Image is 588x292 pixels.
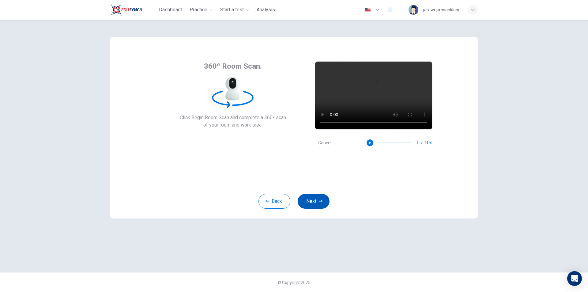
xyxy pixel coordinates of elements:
img: en [364,8,371,12]
span: Start a test [220,6,244,13]
span: Dashboard [159,6,182,13]
span: Analysis [257,6,275,13]
span: 360º Room Scan. [204,61,262,71]
span: 0 / 10s [417,139,432,146]
div: Open Intercom Messenger [567,271,582,286]
button: Next [298,194,330,209]
span: Practice [190,6,207,13]
span: © Copyright 2025 [277,280,311,285]
button: Dashboard [156,4,185,15]
img: Profile picture [409,5,418,15]
button: Back [258,194,290,209]
button: Practice [187,4,215,15]
button: Cancel [315,137,334,149]
div: jarawi jumsanklang [423,6,461,13]
img: Train Test logo [110,4,142,16]
span: of your room and work area. [180,121,286,129]
button: Start a test [218,4,252,15]
button: Analysis [254,4,277,15]
a: Train Test logo [110,4,156,16]
span: Click Begin Room Scan and complete a 360º scan [180,114,286,121]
